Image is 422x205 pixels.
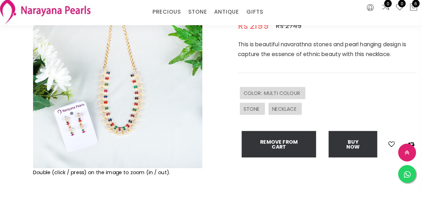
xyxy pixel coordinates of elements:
[192,11,210,22] a: STONE
[278,26,303,34] span: Rs 2749
[249,11,265,22] a: GIFTS
[397,5,405,12] span: 0
[395,8,403,17] a: 0
[246,108,264,115] span: STONE
[329,133,377,159] button: Buy now
[408,8,417,17] button: 6
[157,11,184,22] a: PRECIOUS
[40,4,206,170] img: Example
[266,93,303,100] span: MULTI COLOUR
[241,26,271,34] span: Rs 2199
[405,142,416,151] button: Add to compare
[411,5,418,12] span: 6
[274,108,300,115] span: NECKLACE
[241,43,416,63] p: This is beautiful navarathna stones and pearl hanging design is capture the essence of ethnic bea...
[244,133,317,159] button: Remove from cart
[384,5,391,12] span: 0
[217,11,242,22] a: ANTIQUE
[40,170,206,178] div: Double (click / press) on the image to zoom (in / out).
[386,142,396,151] button: Add to wishlist
[246,93,266,100] span: COLOR :
[381,8,389,17] a: 0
